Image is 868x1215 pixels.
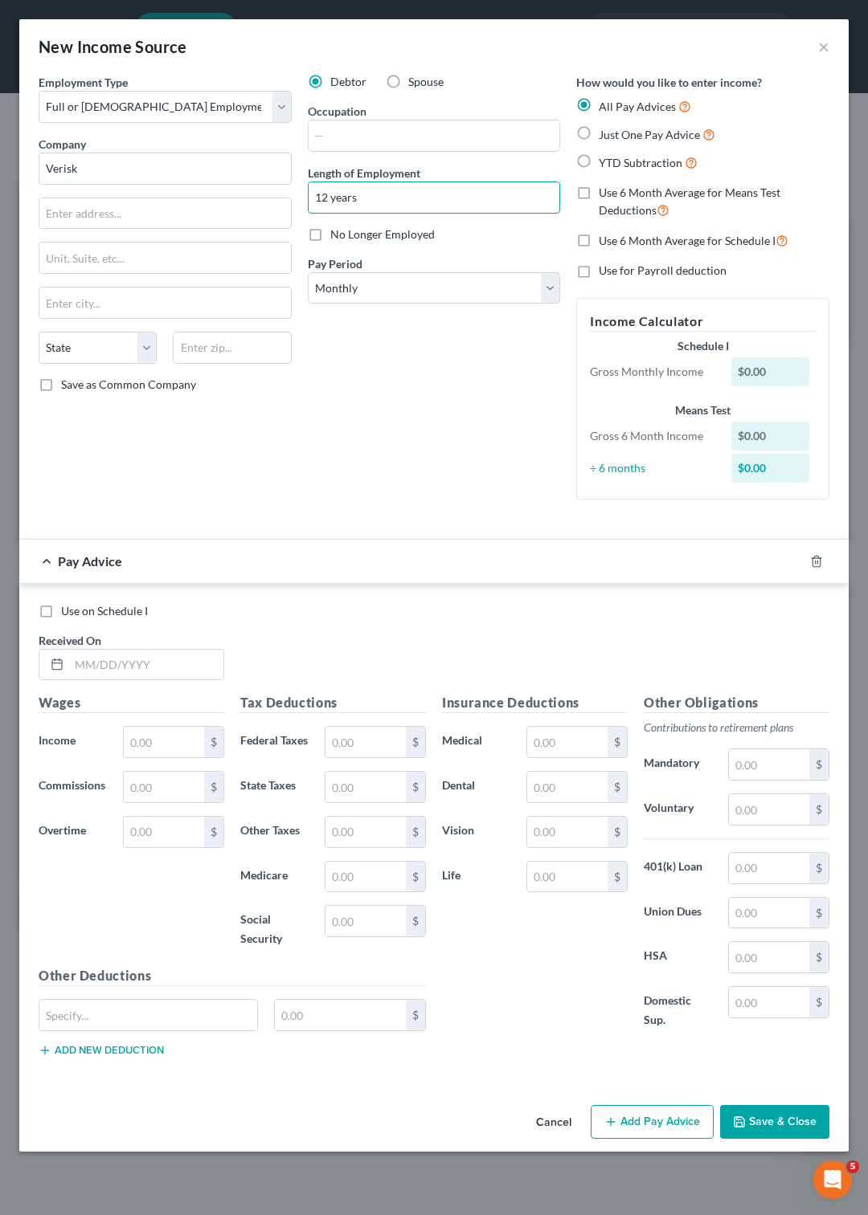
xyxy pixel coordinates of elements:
label: Commissions [31,771,115,803]
span: Use 6 Month Average for Schedule I [599,234,776,247]
h5: Other Deductions [39,966,426,986]
label: Mandatory [636,748,720,781]
input: 0.00 [325,727,406,757]
div: $ [406,906,425,936]
div: Means Test [590,402,816,418]
h5: Other Obligations [644,693,829,713]
span: Employment Type [39,75,128,89]
div: ÷ 6 months [582,460,723,476]
div: $ [608,862,627,892]
input: Enter zip... [173,332,291,364]
input: 0.00 [325,772,406,802]
div: $ [406,772,425,802]
label: Medicare [232,861,317,893]
div: $ [809,987,829,1017]
label: Vision [434,816,518,848]
label: Occupation [308,103,366,120]
input: 0.00 [729,942,809,972]
label: HSA [636,941,720,973]
button: × [818,37,829,56]
input: 0.00 [124,727,204,757]
div: $ [406,817,425,847]
span: Income [39,733,76,747]
span: No Longer Employed [330,227,435,241]
div: $ [204,772,223,802]
input: ex: 2 years [309,182,560,213]
div: $ [809,749,829,780]
span: YTD Subtraction [599,156,682,169]
label: Social Security [232,905,317,953]
button: Add Pay Advice [591,1105,714,1139]
label: Other Taxes [232,816,317,848]
input: 0.00 [729,898,809,928]
label: Length of Employment [308,165,420,181]
label: Federal Taxes [232,726,317,758]
label: Union Dues [636,897,720,929]
input: 0.00 [325,906,406,936]
span: Save as Common Company [61,377,196,391]
button: Cancel [523,1107,584,1139]
iframe: Intercom live chat [813,1160,852,1199]
input: 0.00 [275,1000,406,1030]
div: $ [608,727,627,757]
h5: Wages [39,693,224,713]
input: 0.00 [527,817,608,847]
span: 5 [846,1160,859,1173]
span: Use on Schedule I [61,604,148,618]
label: State Taxes [232,771,317,803]
input: -- [309,120,560,151]
span: Pay Period [308,257,362,271]
input: 0.00 [325,817,406,847]
div: $ [204,817,223,847]
input: 0.00 [527,862,608,892]
div: $0.00 [731,422,809,451]
span: Received On [39,634,101,647]
input: 0.00 [729,853,809,883]
div: $0.00 [731,357,809,386]
span: Use for Payroll deduction [599,263,727,277]
input: 0.00 [729,749,809,780]
div: Gross 6 Month Income [582,428,723,444]
input: 0.00 [729,987,809,1017]
label: Overtime [31,816,115,848]
div: Schedule I [590,338,816,354]
div: $ [608,772,627,802]
span: Debtor [330,75,366,88]
div: $ [809,853,829,883]
span: Spouse [408,75,444,88]
input: 0.00 [527,772,608,802]
input: 0.00 [124,772,204,802]
label: How would you like to enter income? [576,74,762,91]
p: Contributions to retirement plans [644,720,829,736]
div: $ [809,794,829,825]
input: 0.00 [124,817,204,847]
div: $ [406,727,425,757]
span: Company [39,137,86,151]
h5: Income Calculator [590,312,816,332]
div: $ [809,898,829,928]
input: Enter city... [39,287,291,318]
span: Pay Advice [58,553,122,569]
label: Life [434,861,518,893]
div: Gross Monthly Income [582,364,723,380]
span: Just One Pay Advice [599,128,700,141]
label: Dental [434,771,518,803]
h5: Insurance Deductions [442,693,628,713]
label: Voluntary [636,793,720,826]
input: Specify... [39,1000,257,1030]
div: $ [406,862,425,892]
input: 0.00 [729,794,809,825]
input: Unit, Suite, etc... [39,243,291,273]
h5: Tax Deductions [240,693,426,713]
div: $0.00 [731,454,809,483]
input: MM/DD/YYYY [69,650,223,680]
div: $ [204,727,223,757]
label: Domestic Sup. [636,986,720,1034]
button: Save & Close [720,1105,829,1139]
span: All Pay Advices [599,100,676,113]
span: Use 6 Month Average for Means Test Deductions [599,186,780,217]
input: Enter address... [39,198,291,229]
div: $ [809,942,829,972]
label: Medical [434,726,518,758]
button: Add new deduction [39,1044,164,1057]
